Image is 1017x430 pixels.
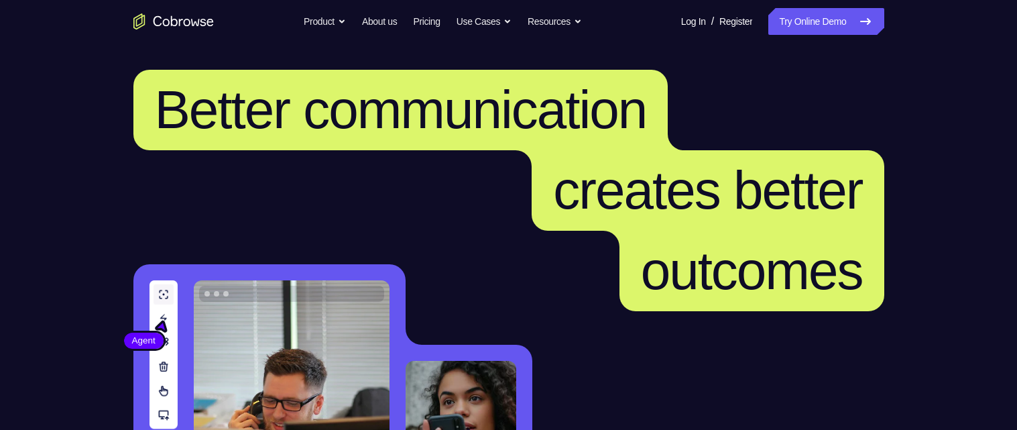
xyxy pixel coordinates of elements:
[133,13,214,30] a: Go to the home page
[528,8,582,35] button: Resources
[362,8,397,35] a: About us
[681,8,706,35] a: Log In
[457,8,512,35] button: Use Cases
[719,8,752,35] a: Register
[304,8,346,35] button: Product
[413,8,440,35] a: Pricing
[641,241,863,301] span: outcomes
[768,8,884,35] a: Try Online Demo
[553,160,862,220] span: creates better
[711,13,714,30] span: /
[124,334,164,347] span: Agent
[155,80,647,140] span: Better communication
